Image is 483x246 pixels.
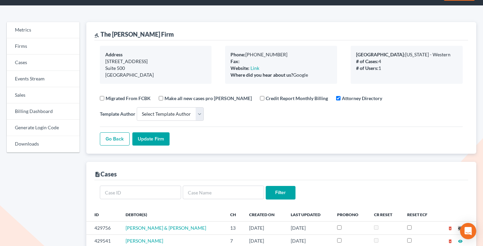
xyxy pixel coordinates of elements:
[225,208,244,221] th: Ch
[356,65,457,72] div: 1
[183,186,264,199] input: Case Name
[230,52,245,57] b: Phone:
[458,225,463,231] a: visibility
[7,38,80,55] a: Firms
[285,222,332,234] td: [DATE]
[356,58,378,64] b: # of Cases:
[126,225,206,231] a: [PERSON_NAME] & [PERSON_NAME]
[94,30,174,38] div: The [PERSON_NAME] Firm
[458,226,463,231] i: visibility
[458,239,463,244] i: visibility
[100,186,181,199] input: Case ID
[94,171,101,177] i: description
[448,226,453,231] i: delete_forever
[448,239,453,244] i: delete_forever
[266,95,328,102] label: Credit Report Monthly Billing
[356,58,457,65] div: 4
[100,132,130,146] a: Go Back
[448,225,453,231] a: delete_forever
[285,208,332,221] th: Last Updated
[230,72,293,78] b: Where did you hear about us?
[105,72,206,78] div: [GEOGRAPHIC_DATA]
[105,58,206,65] div: [STREET_ADDRESS]
[120,208,225,221] th: Debtor(s)
[244,222,285,234] td: [DATE]
[225,222,244,234] td: 13
[105,65,206,72] div: Suite 500
[244,208,285,221] th: Created On
[126,238,163,244] a: [PERSON_NAME]
[94,170,117,178] div: Cases
[369,208,402,221] th: CR Reset
[164,95,252,102] label: Make all new cases pro [PERSON_NAME]
[7,55,80,71] a: Cases
[230,72,332,78] div: Google
[230,51,332,58] div: [PHONE_NUMBER]
[402,208,437,221] th: Reset ECF
[7,87,80,103] a: Sales
[356,52,405,57] b: [GEOGRAPHIC_DATA]:
[356,51,457,58] div: [US_STATE] - Western
[86,208,120,221] th: ID
[230,65,249,71] b: Website:
[7,22,80,38] a: Metrics
[332,208,369,221] th: ProBono
[230,58,240,64] b: Fax:
[94,33,99,38] i: gavel
[105,52,123,57] b: Address
[106,95,151,102] label: Migrated From FCBK
[86,222,120,234] td: 429756
[7,120,80,136] a: Generate Login Code
[7,103,80,120] a: Billing Dashboard
[356,65,378,71] b: # of Users:
[7,71,80,87] a: Events Stream
[448,238,453,244] a: delete_forever
[342,95,382,102] label: Attorney Directory
[460,223,476,239] div: Open Intercom Messenger
[250,65,259,71] a: Link
[100,110,135,117] label: Template Author
[132,132,170,146] input: Update Firm
[266,186,295,200] input: Filter
[458,238,463,244] a: visibility
[7,136,80,152] a: Downloads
